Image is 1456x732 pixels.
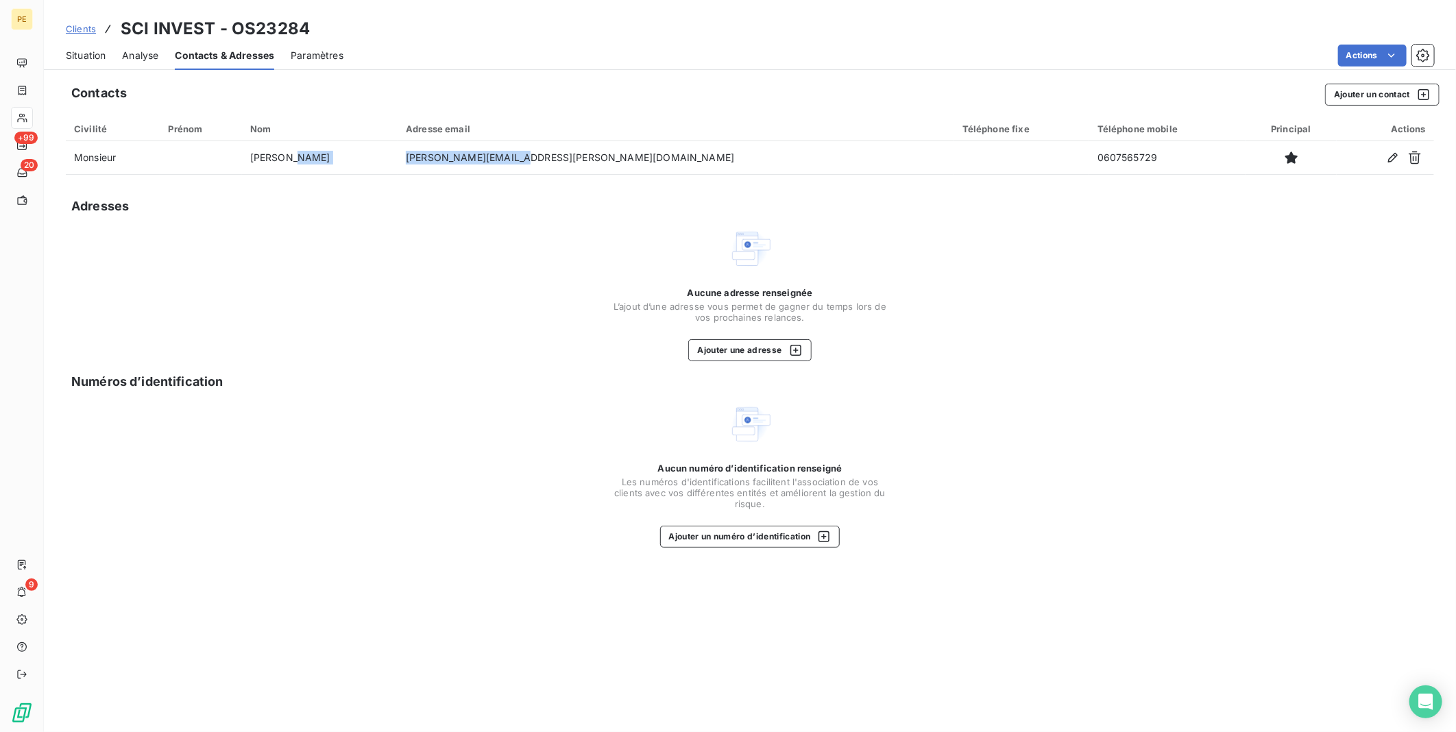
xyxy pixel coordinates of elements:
a: +99 [11,134,32,156]
div: Nom [250,123,389,134]
button: Ajouter un numéro d’identification [660,526,840,548]
h5: Numéros d’identification [71,372,223,391]
span: Les numéros d'identifications facilitent l'association de vos clients avec vos différentes entité... [613,476,887,509]
h5: Adresses [71,197,129,216]
div: Adresse email [406,123,946,134]
img: Logo LeanPay [11,702,33,724]
div: Téléphone mobile [1097,123,1237,134]
div: PE [11,8,33,30]
div: Téléphone fixe [962,123,1081,134]
td: [PERSON_NAME][EMAIL_ADDRESS][PERSON_NAME][DOMAIN_NAME] [398,141,954,174]
div: Prénom [168,123,233,134]
span: 20 [21,159,38,171]
span: Contacts & Adresses [175,49,274,62]
img: Empty state [728,227,772,271]
td: 0607565729 [1089,141,1246,174]
span: Analyse [122,49,158,62]
span: Paramètres [291,49,343,62]
td: Monsieur [66,141,160,174]
h3: SCI INVEST - OS23284 [121,16,310,41]
div: Civilité [74,123,151,134]
span: Situation [66,49,106,62]
a: 20 [11,162,32,184]
span: Aucun numéro d’identification renseigné [658,463,842,474]
h5: Contacts [71,84,127,103]
button: Actions [1338,45,1407,66]
td: [PERSON_NAME] [242,141,398,174]
div: Actions [1345,123,1426,134]
button: Ajouter une adresse [688,339,811,361]
span: Clients [66,23,96,34]
span: 9 [25,578,38,591]
a: Clients [66,22,96,36]
img: Empty state [728,402,772,446]
div: Principal [1254,123,1328,134]
span: +99 [14,132,38,144]
div: Open Intercom Messenger [1409,685,1442,718]
span: Aucune adresse renseignée [688,287,813,298]
button: Ajouter un contact [1325,84,1440,106]
span: L’ajout d’une adresse vous permet de gagner du temps lors de vos prochaines relances. [613,301,887,323]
